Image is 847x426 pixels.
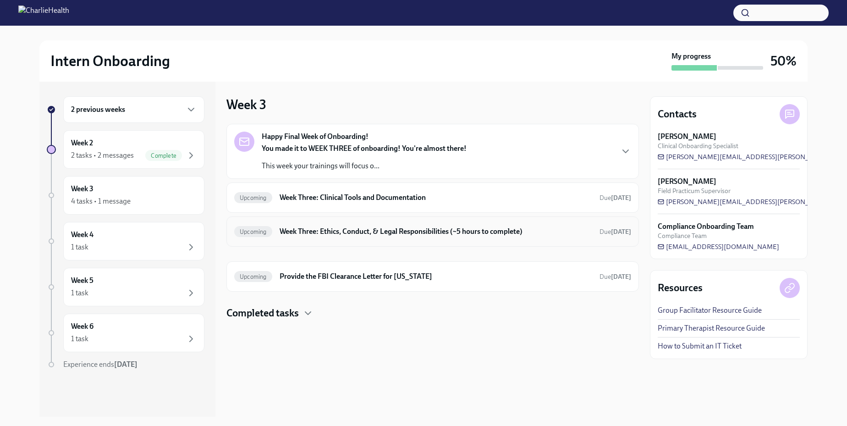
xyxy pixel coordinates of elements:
[658,305,762,315] a: Group Facilitator Resource Guide
[18,6,69,20] img: CharlieHealth
[71,184,93,194] h6: Week 3
[599,194,631,202] span: September 23rd, 2025 08:00
[599,272,631,281] span: October 8th, 2025 08:00
[71,276,93,286] h6: Week 5
[47,268,204,306] a: Week 51 task
[226,306,299,320] h4: Completed tasks
[71,150,134,160] div: 2 tasks • 2 messages
[658,341,742,351] a: How to Submit an IT Ticket
[658,107,697,121] h4: Contacts
[599,228,631,236] span: Due
[770,53,797,69] h3: 50%
[114,360,137,369] strong: [DATE]
[658,323,765,333] a: Primary Therapist Resource Guide
[658,281,703,295] h4: Resources
[658,187,731,195] span: Field Practicum Supervisor
[71,105,125,115] h6: 2 previous weeks
[234,269,631,284] a: UpcomingProvide the FBI Clearance Letter for [US_STATE]Due[DATE]
[280,227,592,237] h6: Week Three: Ethics, Conduct, & Legal Responsibilities (~5 hours to complete)
[71,288,88,298] div: 1 task
[234,190,631,205] a: UpcomingWeek Three: Clinical Tools and DocumentationDue[DATE]
[262,132,368,142] strong: Happy Final Week of Onboarding!
[658,132,716,142] strong: [PERSON_NAME]
[611,228,631,236] strong: [DATE]
[658,177,716,187] strong: [PERSON_NAME]
[599,194,631,202] span: Due
[50,52,170,70] h2: Intern Onboarding
[71,321,93,332] h6: Week 6
[234,273,272,280] span: Upcoming
[599,273,631,281] span: Due
[47,130,204,169] a: Week 22 tasks • 2 messagesComplete
[611,273,631,281] strong: [DATE]
[63,96,204,123] div: 2 previous weeks
[262,144,467,153] strong: You made it to WEEK THREE of onboarding! You're almost there!
[226,306,639,320] div: Completed tasks
[226,96,266,113] h3: Week 3
[671,51,711,61] strong: My progress
[234,194,272,201] span: Upcoming
[280,193,592,203] h6: Week Three: Clinical Tools and Documentation
[658,242,779,251] a: [EMAIL_ADDRESS][DOMAIN_NAME]
[658,232,707,240] span: Compliance Team
[262,161,467,171] p: This week your trainings will focus o...
[280,271,592,282] h6: Provide the FBI Clearance Letter for [US_STATE]
[71,196,131,206] div: 4 tasks • 1 message
[234,228,272,235] span: Upcoming
[47,314,204,352] a: Week 61 task
[658,221,754,232] strong: Compliance Onboarding Team
[658,142,738,150] span: Clinical Onboarding Specialist
[71,138,93,148] h6: Week 2
[71,334,88,344] div: 1 task
[145,152,182,159] span: Complete
[71,242,88,252] div: 1 task
[234,224,631,239] a: UpcomingWeek Three: Ethics, Conduct, & Legal Responsibilities (~5 hours to complete)Due[DATE]
[599,227,631,236] span: September 23rd, 2025 08:00
[47,222,204,260] a: Week 41 task
[611,194,631,202] strong: [DATE]
[71,230,93,240] h6: Week 4
[47,176,204,215] a: Week 34 tasks • 1 message
[63,360,137,369] span: Experience ends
